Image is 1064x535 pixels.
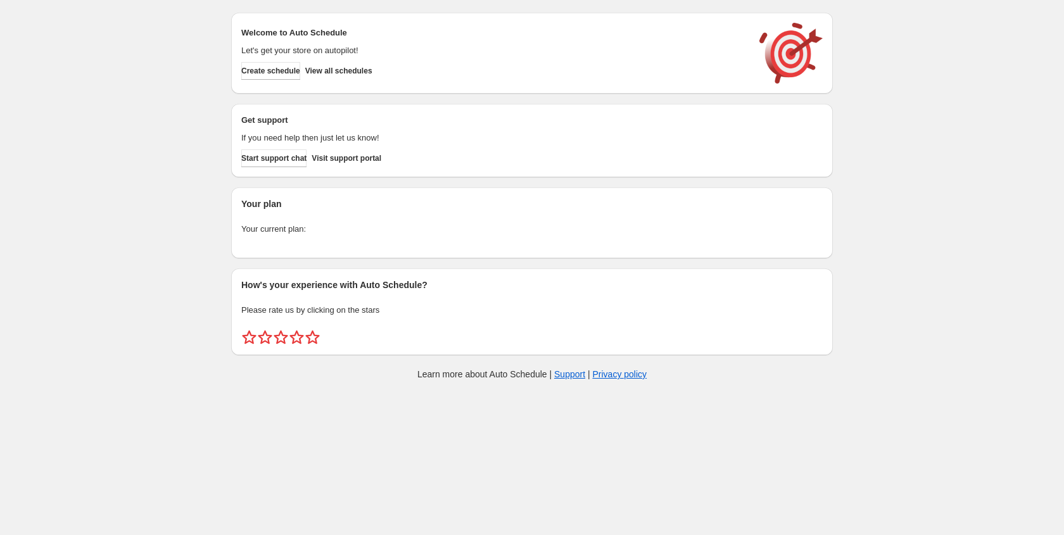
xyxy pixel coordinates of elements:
[241,304,823,317] p: Please rate us by clicking on the stars
[241,62,300,80] button: Create schedule
[241,279,823,291] h2: How's your experience with Auto Schedule?
[417,368,647,381] p: Learn more about Auto Schedule | |
[593,369,647,379] a: Privacy policy
[241,66,300,76] span: Create schedule
[305,62,372,80] button: View all schedules
[312,153,381,163] span: Visit support portal
[241,132,747,144] p: If you need help then just let us know!
[554,369,585,379] a: Support
[241,153,307,163] span: Start support chat
[312,149,381,167] a: Visit support portal
[305,66,372,76] span: View all schedules
[241,198,823,210] h2: Your plan
[241,27,747,39] h2: Welcome to Auto Schedule
[241,149,307,167] a: Start support chat
[241,114,747,127] h2: Get support
[241,44,747,57] p: Let's get your store on autopilot!
[241,223,823,236] p: Your current plan:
